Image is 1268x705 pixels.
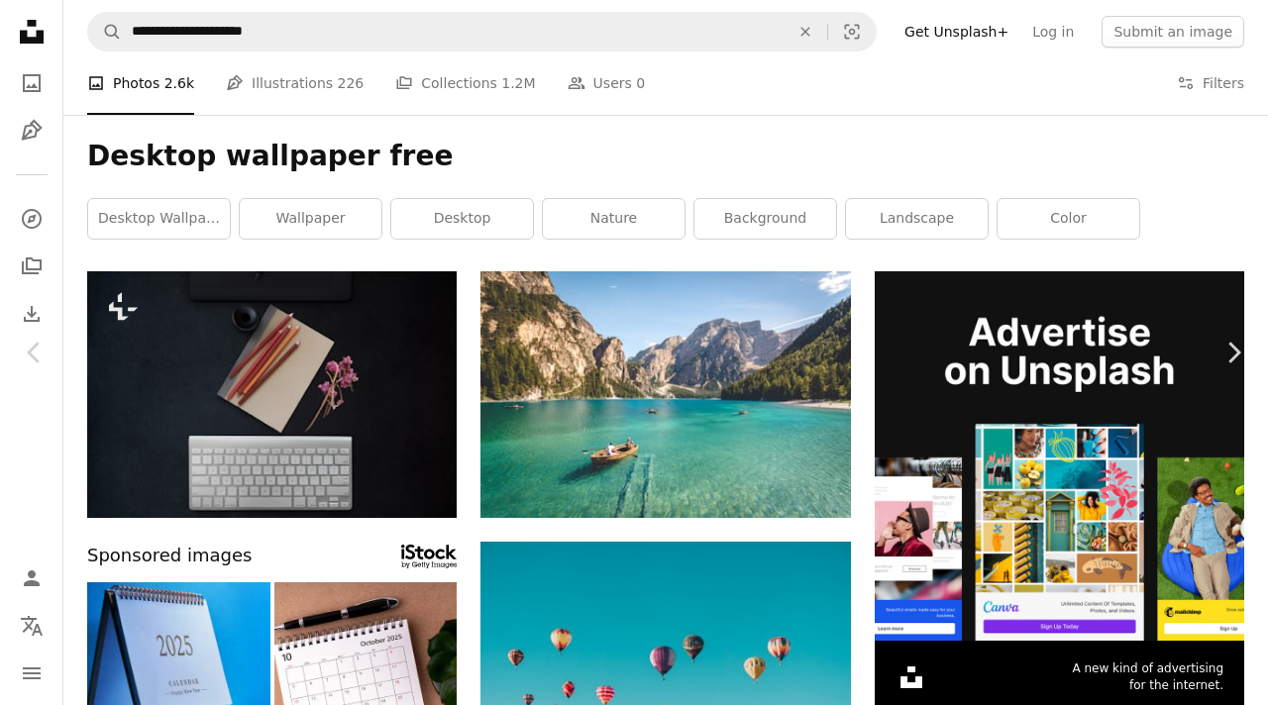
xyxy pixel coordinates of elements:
img: file-1636576776643-80d394b7be57image [875,271,1244,641]
a: nature [543,199,685,239]
form: Find visuals sitewide [87,12,877,51]
a: Illustrations 226 [226,51,364,115]
span: 226 [338,72,365,94]
button: Submit an image [1102,16,1244,48]
button: Filters [1177,51,1244,115]
a: desktop [391,199,533,239]
span: A new kind of advertising for the internet. [1072,660,1223,694]
span: 1.2M [501,72,535,94]
a: background [694,199,836,239]
button: Language [12,606,52,646]
a: wallpaper [240,199,381,239]
a: Next [1199,257,1268,448]
button: Clear [784,13,827,50]
button: Menu [12,654,52,693]
a: Minimal workspace concept. Creative stuff, computer and Digital graphic tablet on Modern dark sur... [87,385,457,403]
a: landscape [846,199,988,239]
span: 0 [636,72,645,94]
a: Users 0 [568,51,646,115]
h1: Desktop wallpaper free [87,139,1244,174]
a: Illustrations [12,111,52,151]
a: Collections [12,247,52,286]
img: file-1631306537910-2580a29a3cfcimage [896,661,927,693]
a: desktop wallpaper [88,199,230,239]
a: Collections 1.2M [395,51,535,115]
img: three brown wooden boat on blue lake water taken at daytime [480,271,850,518]
a: Photos [12,63,52,103]
a: color [998,199,1139,239]
a: assorted-color hot air balloons during daytime [480,655,850,673]
button: Visual search [828,13,876,50]
img: Minimal workspace concept. Creative stuff, computer and Digital graphic tablet on Modern dark sur... [87,271,457,518]
span: Sponsored images [87,542,252,570]
a: Explore [12,199,52,239]
button: Search Unsplash [88,13,122,50]
a: Log in / Sign up [12,558,52,598]
a: Get Unsplash+ [893,16,1020,48]
a: Log in [1020,16,1086,48]
a: three brown wooden boat on blue lake water taken at daytime [480,385,850,403]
